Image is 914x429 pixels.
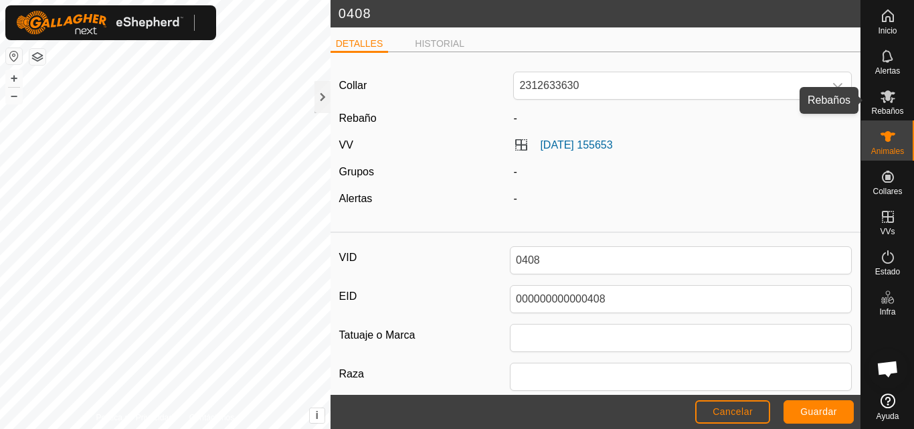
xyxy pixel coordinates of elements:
[6,70,22,86] button: +
[871,147,904,155] span: Animales
[310,408,325,423] button: i
[784,400,854,424] button: Guardar
[871,107,903,115] span: Rebaños
[6,48,22,64] button: Restablecer Mapa
[873,187,902,195] span: Collares
[513,112,517,124] span: -
[878,27,897,35] span: Inicio
[695,400,770,424] button: Cancelar
[877,412,899,420] span: Ayuda
[879,308,895,316] span: Infra
[514,72,824,99] span: 2312633630
[824,72,851,99] div: dropdown trigger
[339,78,367,94] label: Collar
[508,191,857,207] div: -
[868,349,908,389] div: Chat abierto
[861,388,914,426] a: Ayuda
[339,324,511,347] label: Tatuaje o Marca
[316,410,318,421] span: i
[540,139,612,151] a: [DATE] 155653
[875,67,900,75] span: Alertas
[339,5,860,21] h2: 0408
[339,112,377,124] label: Rebaño
[409,37,470,51] li: HISTORIAL
[6,88,22,104] button: –
[339,363,511,385] label: Raza
[339,285,511,308] label: EID
[331,37,389,53] li: DETALLES
[875,268,900,276] span: Estado
[339,139,353,151] label: VV
[800,406,837,417] span: Guardar
[508,164,857,180] div: -
[713,406,753,417] span: Cancelar
[189,412,234,424] a: Contáctenos
[96,412,173,424] a: Política de Privacidad
[29,49,45,65] button: Capas del Mapa
[16,11,183,35] img: Logo Gallagher
[339,166,374,177] label: Grupos
[880,228,895,236] span: VVs
[339,246,511,269] label: VID
[339,193,373,204] label: Alertas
